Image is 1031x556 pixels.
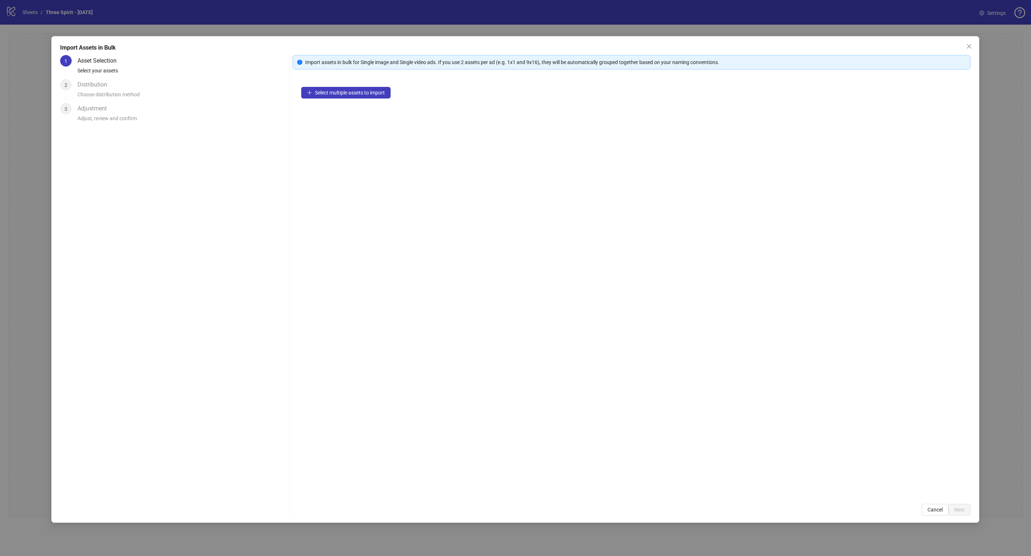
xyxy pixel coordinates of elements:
div: Adjustment [77,103,113,114]
span: plus [307,90,312,95]
button: Select multiple assets to import [301,87,391,98]
span: 2 [64,82,67,88]
span: 1 [64,58,67,64]
span: Cancel [928,507,943,513]
button: Cancel [922,504,949,515]
div: Adjust, review and confirm [77,114,286,127]
div: Import Assets in Bulk [60,43,971,52]
span: Select multiple assets to import [315,90,385,96]
div: Distribution [77,79,113,90]
span: close [967,43,972,49]
span: 3 [64,106,67,112]
div: Choose distribution method [77,90,286,103]
span: info-circle [297,60,302,65]
div: Select your assets [77,67,286,79]
div: Import assets in bulk for Single image and Single video ads. If you use 2 assets per ad (e.g. 1x1... [305,58,966,66]
div: Asset Selection [77,55,122,67]
button: Next [949,504,971,515]
button: Close [964,41,975,52]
